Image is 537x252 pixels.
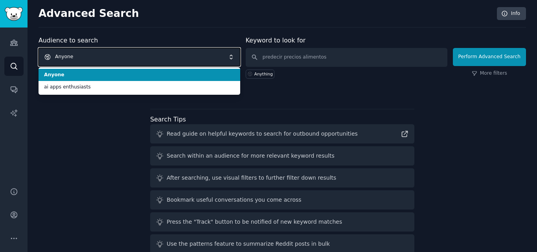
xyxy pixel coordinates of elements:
[167,240,330,248] div: Use the patterns feature to summarize Reddit posts in bulk
[453,48,526,66] button: Perform Advanced Search
[39,37,98,44] label: Audience to search
[150,116,186,123] label: Search Tips
[167,218,342,226] div: Press the "Track" button to be notified of new keyword matches
[497,7,526,20] a: Info
[39,7,493,20] h2: Advanced Search
[44,72,235,79] span: Anyone
[5,7,23,21] img: GummySearch logo
[44,84,235,91] span: ai apps enthusiasts
[472,70,507,77] a: More filters
[246,48,447,67] input: Any keyword
[39,67,240,95] ul: Anyone
[167,174,336,182] div: After searching, use visual filters to further filter down results
[167,130,358,138] div: Read guide on helpful keywords to search for outbound opportunities
[167,152,335,160] div: Search within an audience for more relevant keyword results
[246,37,306,44] label: Keyword to look for
[254,71,273,77] div: Anything
[167,196,302,204] div: Bookmark useful conversations you come across
[39,48,240,66] button: Anyone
